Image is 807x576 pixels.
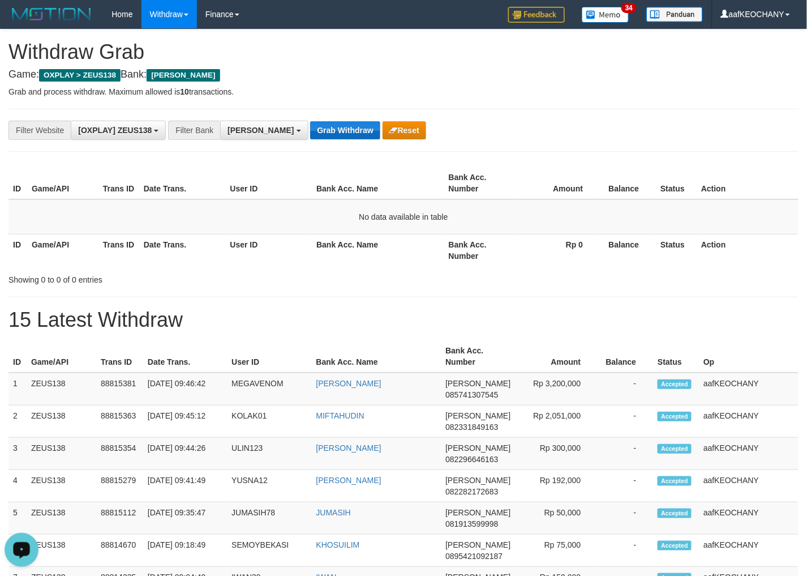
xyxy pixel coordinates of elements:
[227,438,311,470] td: ULIN123
[96,502,143,535] td: 88815112
[143,470,227,502] td: [DATE] 09:41:49
[699,535,799,567] td: aafKEOCHANY
[8,234,27,266] th: ID
[445,443,510,453] span: [PERSON_NAME]
[445,487,498,496] span: Copy 082282172683 to clipboard
[78,126,152,135] span: [OXPLAY] ZEUS138
[39,69,121,82] span: OXPLAY > ZEUS138
[96,438,143,470] td: 88815354
[8,340,27,373] th: ID
[699,406,799,438] td: aafKEOCHANY
[5,5,38,39] button: Open LiveChat chat widget
[168,121,220,140] div: Filter Bank
[516,167,600,199] th: Amount
[515,373,598,406] td: Rp 3,200,000
[658,541,692,551] span: Accepted
[8,406,27,438] td: 2
[310,121,380,139] button: Grab Withdraw
[96,373,143,406] td: 88815381
[96,340,143,373] th: Trans ID
[316,476,381,485] a: [PERSON_NAME]
[143,535,227,567] td: [DATE] 09:18:49
[621,3,637,13] span: 34
[227,373,311,406] td: MEGAVENOM
[143,340,227,373] th: Date Trans.
[147,69,220,82] span: [PERSON_NAME]
[98,167,139,199] th: Trans ID
[445,540,510,549] span: [PERSON_NAME]
[316,508,351,517] a: JUMASIH
[600,167,656,199] th: Balance
[316,411,364,420] a: MIFTAHUDIN
[598,438,654,470] td: -
[646,7,703,22] img: panduan.png
[227,340,311,373] th: User ID
[445,508,510,517] span: [PERSON_NAME]
[8,309,799,331] h1: 15 Latest Withdraw
[653,340,699,373] th: Status
[445,379,510,388] span: [PERSON_NAME]
[27,340,96,373] th: Game/API
[139,167,226,199] th: Date Trans.
[27,535,96,567] td: ZEUS138
[445,423,498,432] span: Copy 082331849163 to clipboard
[598,373,654,406] td: -
[699,340,799,373] th: Op
[658,379,692,389] span: Accepted
[445,552,503,561] span: Copy 0895421092187 to clipboard
[316,379,381,388] a: [PERSON_NAME]
[515,470,598,502] td: Rp 192,000
[508,7,565,23] img: Feedback.jpg
[515,406,598,438] td: Rp 2,051,000
[8,199,799,234] td: No data available in table
[8,438,27,470] td: 3
[27,167,98,199] th: Game/API
[227,502,311,535] td: JUMASIH78
[445,455,498,464] span: Copy 082296646163 to clipboard
[226,234,312,266] th: User ID
[8,470,27,502] td: 4
[27,438,96,470] td: ZEUS138
[143,438,227,470] td: [DATE] 09:44:26
[71,121,166,140] button: [OXPLAY] ZEUS138
[27,234,98,266] th: Game/API
[312,234,444,266] th: Bank Acc. Name
[699,438,799,470] td: aafKEOCHANY
[227,126,294,135] span: [PERSON_NAME]
[8,121,71,140] div: Filter Website
[445,476,510,485] span: [PERSON_NAME]
[598,535,654,567] td: -
[143,502,227,535] td: [DATE] 09:35:47
[697,167,799,199] th: Action
[515,535,598,567] td: Rp 75,000
[227,406,311,438] td: KOLAK01
[658,412,692,421] span: Accepted
[220,121,308,140] button: [PERSON_NAME]
[515,438,598,470] td: Rp 300,000
[312,167,444,199] th: Bank Acc. Name
[658,444,692,454] span: Accepted
[96,535,143,567] td: 88814670
[699,373,799,406] td: aafKEOCHANY
[699,502,799,535] td: aafKEOCHANY
[515,502,598,535] td: Rp 50,000
[139,234,226,266] th: Date Trans.
[8,41,799,63] h1: Withdraw Grab
[598,406,654,438] td: -
[312,340,441,373] th: Bank Acc. Name
[96,470,143,502] td: 88815279
[8,6,95,23] img: MOTION_logo.png
[316,540,360,549] a: KHOSUILIM
[27,502,96,535] td: ZEUS138
[598,340,654,373] th: Balance
[658,509,692,518] span: Accepted
[445,519,498,528] span: Copy 081913599998 to clipboard
[445,390,498,399] span: Copy 085741307545 to clipboard
[598,470,654,502] td: -
[697,234,799,266] th: Action
[27,470,96,502] td: ZEUS138
[8,270,328,285] div: Showing 0 to 0 of 0 entries
[383,121,426,139] button: Reset
[515,340,598,373] th: Amount
[600,234,656,266] th: Balance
